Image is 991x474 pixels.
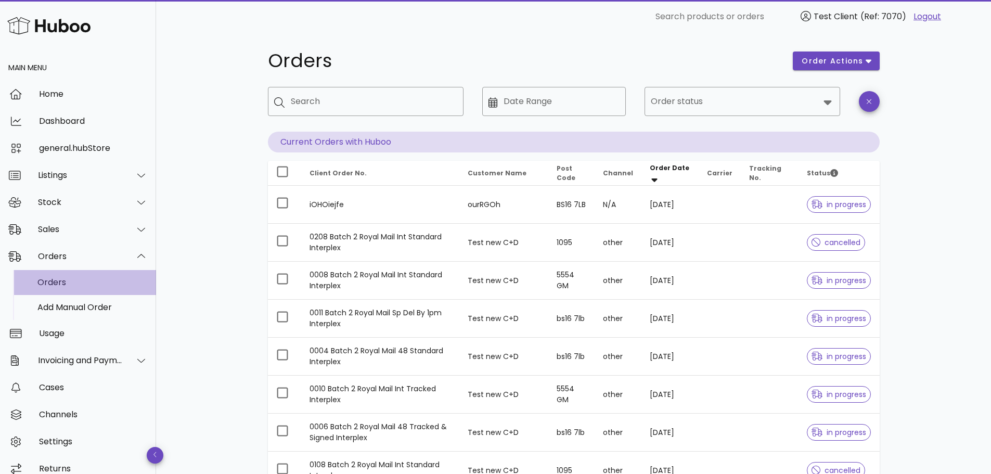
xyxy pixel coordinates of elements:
[814,10,858,22] span: Test Client
[548,161,595,186] th: Post Code
[812,277,867,284] span: in progress
[641,186,698,224] td: [DATE]
[807,169,838,177] span: Status
[301,376,460,414] td: 0010 Batch 2 Royal Mail Int Tracked Interplex
[641,262,698,300] td: [DATE]
[268,52,781,70] h1: Orders
[793,52,879,70] button: order actions
[595,161,641,186] th: Channel
[301,161,460,186] th: Client Order No.
[39,143,148,153] div: general.hubStore
[7,15,91,37] img: Huboo Logo
[38,197,123,207] div: Stock
[812,315,867,322] span: in progress
[39,89,148,99] div: Home
[641,414,698,452] td: [DATE]
[548,376,595,414] td: 5554 GM
[548,300,595,338] td: bs16 7lb
[650,163,689,172] span: Order Date
[39,328,148,338] div: Usage
[301,300,460,338] td: 0011 Batch 2 Royal Mail Sp Del By 1pm Interplex
[548,262,595,300] td: 5554 GM
[459,300,548,338] td: Test new C+D
[459,161,548,186] th: Customer Name
[595,224,641,262] td: other
[39,116,148,126] div: Dashboard
[38,170,123,180] div: Listings
[459,224,548,262] td: Test new C+D
[38,251,123,261] div: Orders
[39,382,148,392] div: Cases
[812,239,861,246] span: cancelled
[268,132,880,152] p: Current Orders with Huboo
[548,186,595,224] td: BS16 7LB
[595,186,641,224] td: N/A
[641,338,698,376] td: [DATE]
[595,300,641,338] td: other
[37,302,148,312] div: Add Manual Order
[548,414,595,452] td: bs16 7lb
[459,376,548,414] td: Test new C+D
[913,10,941,23] a: Logout
[641,376,698,414] td: [DATE]
[595,414,641,452] td: other
[459,186,548,224] td: ourRGOh
[39,464,148,473] div: Returns
[812,391,867,398] span: in progress
[548,224,595,262] td: 1095
[860,10,906,22] span: (Ref: 7070)
[699,161,741,186] th: Carrier
[548,338,595,376] td: bs16 7lb
[301,262,460,300] td: 0008 Batch 2 Royal Mail Int Standard Interplex
[557,164,575,182] span: Post Code
[37,277,148,287] div: Orders
[812,201,867,208] span: in progress
[301,186,460,224] td: iOHOiejfe
[741,161,799,186] th: Tracking No.
[301,224,460,262] td: 0208 Batch 2 Royal Mail Int Standard Interplex
[459,338,548,376] td: Test new C+D
[641,224,698,262] td: [DATE]
[595,262,641,300] td: other
[749,164,781,182] span: Tracking No.
[39,409,148,419] div: Channels
[459,414,548,452] td: Test new C+D
[459,262,548,300] td: Test new C+D
[595,376,641,414] td: other
[38,224,123,234] div: Sales
[468,169,526,177] span: Customer Name
[603,169,633,177] span: Channel
[812,429,867,436] span: in progress
[310,169,367,177] span: Client Order No.
[707,169,732,177] span: Carrier
[301,414,460,452] td: 0006 Batch 2 Royal Mail 48 Tracked & Signed Interplex
[301,338,460,376] td: 0004 Batch 2 Royal Mail 48 Standard Interplex
[812,353,867,360] span: in progress
[39,437,148,446] div: Settings
[641,300,698,338] td: [DATE]
[645,87,840,116] div: Order status
[595,338,641,376] td: other
[812,467,861,474] span: cancelled
[801,56,864,67] span: order actions
[641,161,698,186] th: Order Date: Sorted descending. Activate to remove sorting.
[799,161,880,186] th: Status
[38,355,123,365] div: Invoicing and Payments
